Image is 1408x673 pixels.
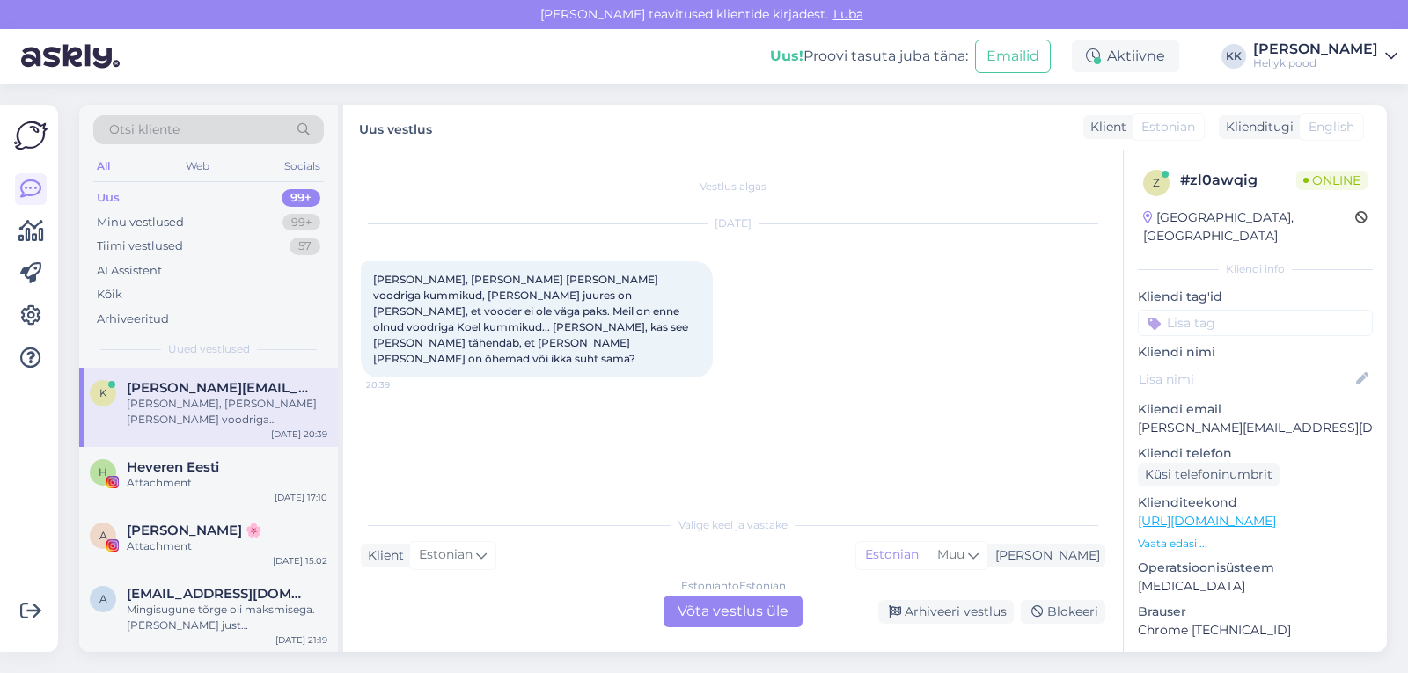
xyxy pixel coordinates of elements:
[419,545,473,565] span: Estonian
[373,273,691,365] span: [PERSON_NAME], [PERSON_NAME] [PERSON_NAME] voodriga kummikud, [PERSON_NAME] juures on [PERSON_NAM...
[1138,261,1373,277] div: Kliendi info
[1138,559,1373,577] p: Operatsioonisüsteem
[975,40,1051,73] button: Emailid
[99,592,107,605] span: a
[127,475,327,491] div: Attachment
[97,189,120,207] div: Uus
[361,179,1105,194] div: Vestlus algas
[856,542,928,568] div: Estonian
[127,602,327,633] div: Mingisugune tõrge oli maksmisega. [PERSON_NAME] just [PERSON_NAME] teavitus, et makse läks kenast...
[99,386,107,399] span: k
[1138,444,1373,463] p: Kliendi telefon
[366,378,432,391] span: 20:39
[273,554,327,567] div: [DATE] 15:02
[271,428,327,441] div: [DATE] 20:39
[681,578,786,594] div: Estonian to Estonian
[1138,288,1373,306] p: Kliendi tag'id
[99,529,107,542] span: A
[127,586,310,602] span: annamariataidla@gmail.com
[828,6,869,22] span: Luba
[664,596,803,627] div: Võta vestlus üle
[1153,176,1160,189] span: z
[361,546,404,565] div: Klient
[1072,40,1179,72] div: Aktiivne
[1021,600,1105,624] div: Blokeeri
[14,119,48,152] img: Askly Logo
[1138,463,1280,486] div: Küsi telefoninumbrit
[97,311,169,328] div: Arhiveeritud
[281,155,324,178] div: Socials
[127,459,219,475] span: Heveren Eesti
[1138,494,1373,512] p: Klienditeekond
[770,46,968,67] div: Proovi tasuta juba täna:
[127,396,327,428] div: [PERSON_NAME], [PERSON_NAME] [PERSON_NAME] voodriga kummikud, [PERSON_NAME] juures on [PERSON_NAM...
[127,538,327,554] div: Attachment
[1138,513,1276,529] a: [URL][DOMAIN_NAME]
[1143,208,1355,245] div: [GEOGRAPHIC_DATA], [GEOGRAPHIC_DATA]
[97,238,183,255] div: Tiimi vestlused
[127,523,262,538] span: Andra 🌸
[97,262,162,280] div: AI Assistent
[99,465,107,479] span: H
[361,517,1105,533] div: Valige keel ja vastake
[359,115,432,139] label: Uus vestlus
[168,341,250,357] span: Uued vestlused
[1138,419,1373,437] p: [PERSON_NAME][EMAIL_ADDRESS][DOMAIN_NAME]
[1138,400,1373,419] p: Kliendi email
[290,238,320,255] div: 57
[97,214,184,231] div: Minu vestlused
[282,214,320,231] div: 99+
[1138,343,1373,362] p: Kliendi nimi
[1083,118,1126,136] div: Klient
[937,546,964,562] span: Muu
[109,121,180,139] span: Otsi kliente
[1141,118,1195,136] span: Estonian
[1253,42,1397,70] a: [PERSON_NAME]Hellyk pood
[1221,44,1246,69] div: KK
[1296,171,1368,190] span: Online
[275,633,327,647] div: [DATE] 21:19
[282,189,320,207] div: 99+
[127,380,310,396] span: kristi.kuustik@gmail.com
[770,48,803,64] b: Uus!
[1138,536,1373,552] p: Vaata edasi ...
[1180,170,1296,191] div: # zl0awqig
[878,600,1014,624] div: Arhiveeri vestlus
[1253,56,1378,70] div: Hellyk pood
[93,155,114,178] div: All
[988,546,1100,565] div: [PERSON_NAME]
[275,491,327,504] div: [DATE] 17:10
[1219,118,1294,136] div: Klienditugi
[97,286,122,304] div: Kõik
[1138,577,1373,596] p: [MEDICAL_DATA]
[1138,621,1373,640] p: Chrome [TECHNICAL_ID]
[182,155,213,178] div: Web
[1139,369,1353,389] input: Lisa nimi
[1138,310,1373,336] input: Lisa tag
[1253,42,1378,56] div: [PERSON_NAME]
[1309,118,1354,136] span: English
[361,216,1105,231] div: [DATE]
[1138,603,1373,621] p: Brauser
